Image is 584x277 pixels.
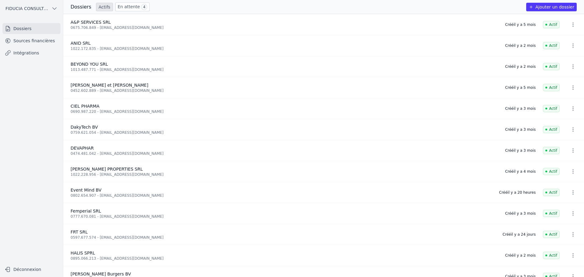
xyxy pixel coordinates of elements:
span: ANID SRL [71,41,91,46]
div: Créé il y a 4 mois [505,169,536,174]
div: 0597.677.574 - [EMAIL_ADDRESS][DOMAIN_NAME] [71,235,495,240]
a: Dossiers [2,23,61,34]
span: Actif [543,42,560,49]
span: DakyTech BV [71,125,98,130]
span: HALIS SPRL [71,251,95,255]
div: 0474.481.042 - [EMAIL_ADDRESS][DOMAIN_NAME] [71,151,498,156]
div: 0895.066.213 - [EMAIL_ADDRESS][DOMAIN_NAME] [71,256,498,261]
button: Ajouter un dossier [526,3,577,11]
span: [PERSON_NAME] Burgers BV [71,272,131,276]
span: Actif [543,105,560,112]
span: Actif [543,252,560,259]
span: Actif [543,84,560,91]
span: Femperial SRL [71,209,101,213]
div: Créé il y a 5 mois [505,85,536,90]
span: Actif [543,63,560,70]
span: Actif [543,126,560,133]
a: Actifs [96,3,113,11]
span: DEVAPHAR [71,146,94,151]
button: Déconnexion [2,265,61,274]
span: CIEL PHARMA [71,104,99,109]
div: Créé il y a 3 mois [505,211,536,216]
div: Créé il y a 3 mois [505,148,536,153]
span: FRT SRL [71,230,88,234]
span: [PERSON_NAME] et [PERSON_NAME] [71,83,148,88]
div: 0675.706.849 - [EMAIL_ADDRESS][DOMAIN_NAME] [71,25,498,30]
span: [PERSON_NAME] PROPERTIES SRL [71,167,143,171]
div: 1022.228.956 - [EMAIL_ADDRESS][DOMAIN_NAME] [71,172,498,177]
button: FIDUCIA CONSULTING SRL [2,4,61,13]
span: 4 [141,4,147,10]
h3: Dossiers [71,3,91,11]
span: BEYOND YOU SRL [71,62,108,67]
div: Créé il y a 5 mois [505,22,536,27]
div: Créé il y a 3 mois [505,106,536,111]
span: A&P SERVICES SRL [71,20,111,25]
span: Actif [543,147,560,154]
div: 0452.602.889 - [EMAIL_ADDRESS][DOMAIN_NAME] [71,88,498,93]
a: En attente 4 [115,2,150,11]
div: 0690.987.220 - [EMAIL_ADDRESS][DOMAIN_NAME] [71,109,498,114]
a: Intégrations [2,47,61,58]
span: Event Mind BV [71,188,102,192]
div: Créé il y a 2 mois [505,253,536,258]
span: Actif [543,21,560,28]
span: FIDUCIA CONSULTING SRL [5,5,49,12]
div: Créé il y a 3 mois [505,127,536,132]
div: 1022.172.835 - [EMAIL_ADDRESS][DOMAIN_NAME] [71,46,498,51]
div: Créé il y a 2 mois [505,64,536,69]
span: Actif [543,189,560,196]
div: 0802.654.907 - [EMAIL_ADDRESS][DOMAIN_NAME] [71,193,492,198]
div: Créé il y a 24 jours [502,232,536,237]
span: Actif [543,168,560,175]
span: Actif [543,231,560,238]
span: Actif [543,210,560,217]
div: Créé il y a 20 heures [499,190,536,195]
div: 0777.670.081 - [EMAIL_ADDRESS][DOMAIN_NAME] [71,214,498,219]
div: Créé il y a 2 mois [505,43,536,48]
div: 0759.621.054 - [EMAIL_ADDRESS][DOMAIN_NAME] [71,130,498,135]
div: 1013.487.771 - [EMAIL_ADDRESS][DOMAIN_NAME] [71,67,498,72]
a: Sources financières [2,35,61,46]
